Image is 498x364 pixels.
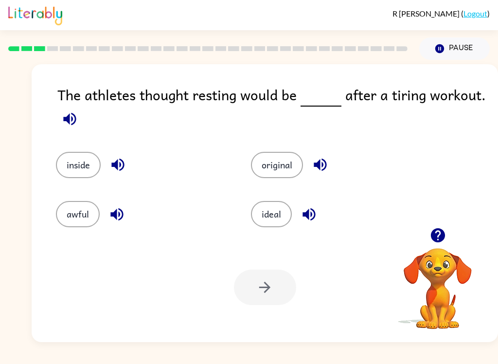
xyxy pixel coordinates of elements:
[56,152,101,178] button: inside
[389,233,486,330] video: Your browser must support playing .mp4 files to use Literably. Please try using another browser.
[251,152,303,178] button: original
[57,84,498,132] div: The athletes thought resting would be after a tiring workout.
[463,9,487,18] a: Logout
[8,4,62,25] img: Literably
[419,37,490,60] button: Pause
[392,9,490,18] div: ( )
[251,201,292,227] button: ideal
[392,9,461,18] span: R [PERSON_NAME]
[56,201,100,227] button: awful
